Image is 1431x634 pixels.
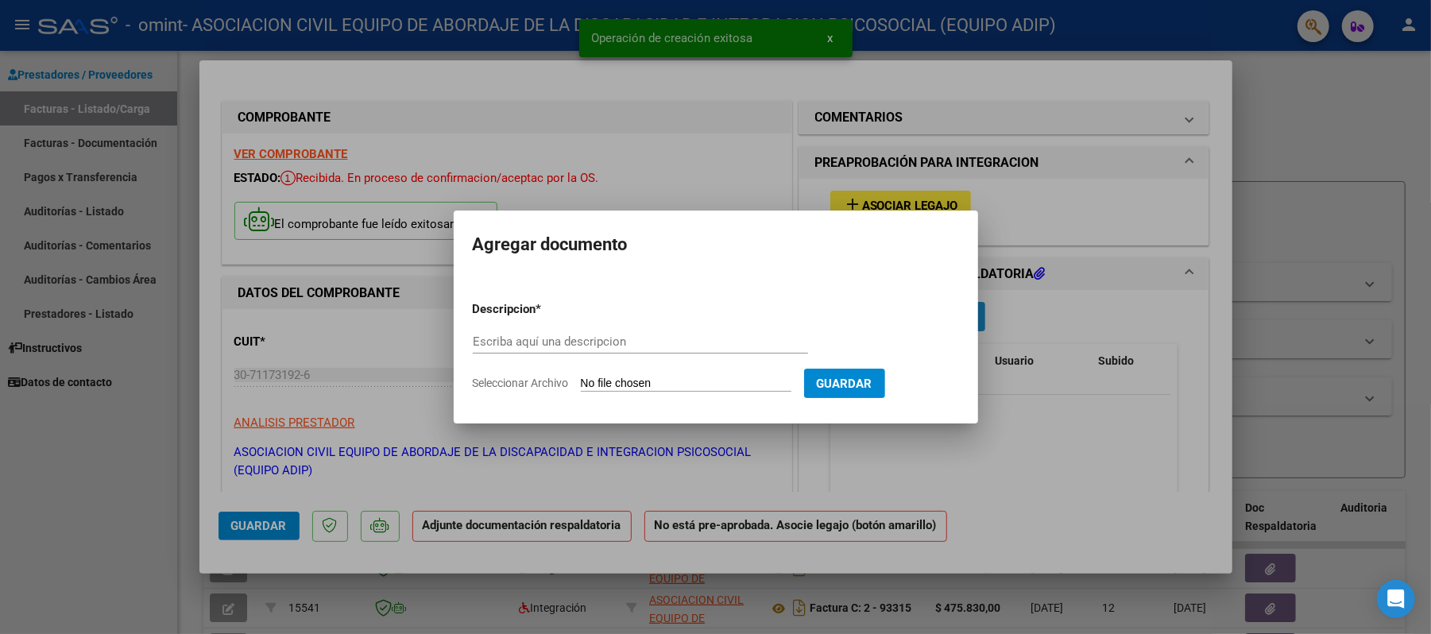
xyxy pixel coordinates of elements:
span: Seleccionar Archivo [473,377,569,389]
span: Guardar [817,377,872,391]
p: Descripcion [473,300,619,319]
div: Open Intercom Messenger [1377,580,1415,618]
button: Guardar [804,369,885,398]
h2: Agregar documento [473,230,959,260]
